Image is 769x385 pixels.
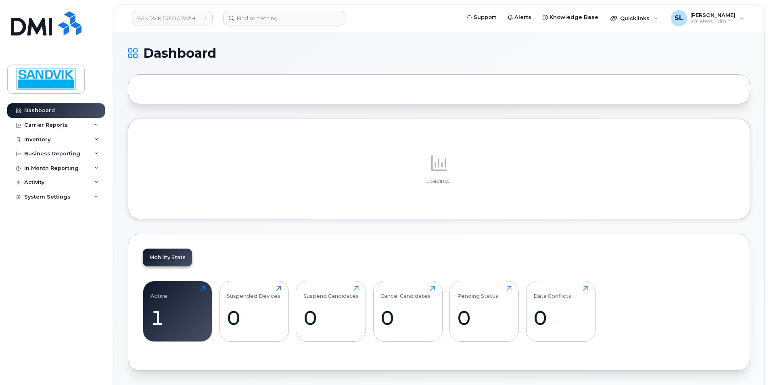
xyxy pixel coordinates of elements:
a: Active1 [150,286,205,337]
div: 1 [150,306,205,330]
div: Suspend Candidates [303,286,359,299]
a: Suspend Candidates0 [303,286,359,337]
p: Loading... [143,178,735,185]
div: 0 [303,306,359,330]
div: 0 [533,306,588,330]
div: Cancel Candidates [380,286,430,299]
div: 0 [380,306,435,330]
div: Pending Status [457,286,498,299]
div: 0 [457,306,512,330]
span: Dashboard [143,47,216,59]
a: Data Conflicts0 [533,286,588,337]
a: Cancel Candidates0 [380,286,435,337]
a: Suspended Devices0 [227,286,281,337]
div: Active [150,286,167,299]
div: Suspended Devices [227,286,280,299]
div: Data Conflicts [533,286,571,299]
div: 0 [227,306,281,330]
a: Pending Status0 [457,286,512,337]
